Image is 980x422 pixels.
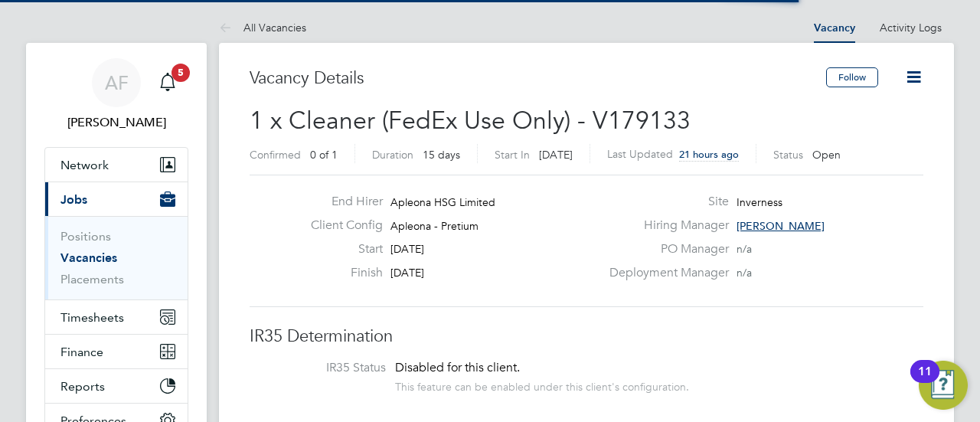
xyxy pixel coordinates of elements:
span: 0 of 1 [310,148,338,162]
span: [DATE] [539,148,573,162]
a: 5 [152,58,183,107]
span: [PERSON_NAME] [737,219,825,233]
span: [DATE] [390,242,424,256]
span: Aimee Folan [44,113,188,132]
button: Jobs [45,182,188,216]
label: Deployment Manager [600,265,729,281]
span: Apleona - Pretium [390,219,479,233]
div: 11 [918,371,932,391]
h3: Vacancy Details [250,67,826,90]
span: Timesheets [60,310,124,325]
label: Hiring Manager [600,218,729,234]
span: Inverness [737,195,782,209]
label: Confirmed [250,148,301,162]
button: Timesheets [45,300,188,334]
label: Client Config [299,218,383,234]
span: Finance [60,345,103,359]
a: AF[PERSON_NAME] [44,58,188,132]
span: n/a [737,266,752,280]
label: Finish [299,265,383,281]
div: Jobs [45,216,188,299]
button: Open Resource Center, 11 new notifications [919,361,968,410]
a: Vacancy [814,21,855,34]
h3: IR35 Determination [250,325,923,348]
a: Placements [60,272,124,286]
label: Site [600,194,729,210]
span: AF [105,73,129,93]
span: [DATE] [390,266,424,280]
label: Start [299,241,383,257]
button: Reports [45,369,188,403]
button: Finance [45,335,188,368]
a: Positions [60,229,111,244]
span: Disabled for this client. [395,360,520,375]
span: Jobs [60,192,87,207]
span: Open [812,148,841,162]
span: Network [60,158,109,172]
a: All Vacancies [219,21,306,34]
button: Network [45,148,188,182]
label: Duration [372,148,413,162]
span: 21 hours ago [679,148,739,161]
span: n/a [737,242,752,256]
span: Apleona HSG Limited [390,195,495,209]
span: 1 x Cleaner (FedEx Use Only) - V179133 [250,106,691,136]
label: End Hirer [299,194,383,210]
span: Reports [60,379,105,394]
label: Status [773,148,803,162]
a: Vacancies [60,250,117,265]
label: Start In [495,148,530,162]
label: PO Manager [600,241,729,257]
label: IR35 Status [265,360,386,376]
a: Activity Logs [880,21,942,34]
span: 5 [171,64,190,82]
label: Last Updated [607,147,673,161]
span: 15 days [423,148,460,162]
button: Follow [826,67,878,87]
div: This feature can be enabled under this client's configuration. [395,376,689,394]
